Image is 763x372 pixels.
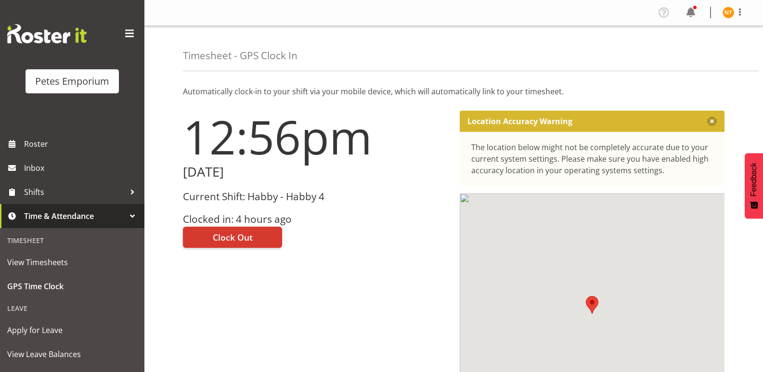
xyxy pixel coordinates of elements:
[7,255,137,269] span: View Timesheets
[24,161,140,175] span: Inbox
[2,274,142,298] a: GPS Time Clock
[183,227,282,248] button: Clock Out
[2,231,142,250] div: Timesheet
[2,342,142,366] a: View Leave Balances
[24,185,125,199] span: Shifts
[183,111,448,163] h1: 12:56pm
[7,279,137,294] span: GPS Time Clock
[750,163,758,196] span: Feedback
[723,7,734,18] img: nicole-thomson8388.jpg
[183,214,448,225] h3: Clocked in: 4 hours ago
[2,298,142,318] div: Leave
[24,209,125,223] span: Time & Attendance
[467,116,572,126] p: Location Accuracy Warning
[7,347,137,361] span: View Leave Balances
[24,137,140,151] span: Roster
[213,231,253,244] span: Clock Out
[183,165,448,180] h2: [DATE]
[2,250,142,274] a: View Timesheets
[35,74,109,89] div: Petes Emporium
[745,153,763,218] button: Feedback - Show survey
[183,191,448,202] h3: Current Shift: Habby - Habby 4
[471,141,713,176] div: The location below might not be completely accurate due to your current system settings. Please m...
[7,24,87,43] img: Rosterit website logo
[707,116,717,126] button: Close message
[183,50,297,61] h4: Timesheet - GPS Clock In
[2,318,142,342] a: Apply for Leave
[7,323,137,337] span: Apply for Leave
[183,86,724,97] p: Automatically clock-in to your shift via your mobile device, which will automatically link to you...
